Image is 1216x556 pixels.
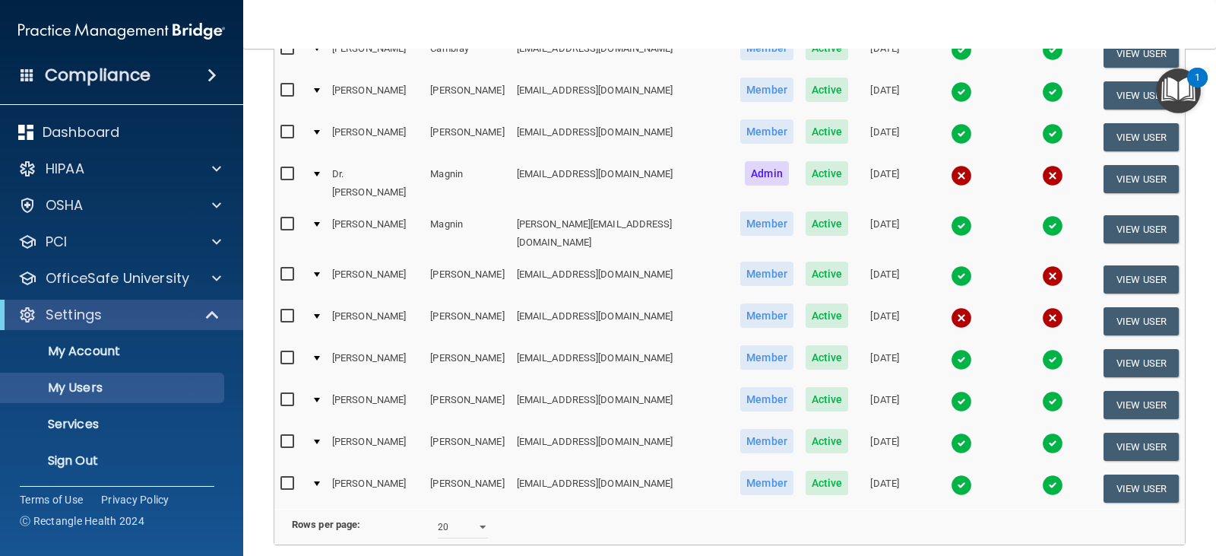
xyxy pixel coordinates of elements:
[326,426,424,468] td: [PERSON_NAME]
[806,429,849,453] span: Active
[326,342,424,384] td: [PERSON_NAME]
[511,33,735,75] td: [EMAIL_ADDRESS][DOMAIN_NAME]
[806,387,849,411] span: Active
[10,417,217,432] p: Services
[326,116,424,158] td: [PERSON_NAME]
[511,342,735,384] td: [EMAIL_ADDRESS][DOMAIN_NAME]
[740,211,793,236] span: Member
[951,81,972,103] img: tick.e7d51cea.svg
[424,300,510,342] td: [PERSON_NAME]
[745,161,789,186] span: Admin
[511,158,735,208] td: [EMAIL_ADDRESS][DOMAIN_NAME]
[511,426,735,468] td: [EMAIL_ADDRESS][DOMAIN_NAME]
[424,259,510,300] td: [PERSON_NAME]
[854,208,915,259] td: [DATE]
[18,233,221,251] a: PCI
[854,116,915,158] td: [DATE]
[326,208,424,259] td: [PERSON_NAME]
[740,262,793,286] span: Member
[951,265,972,287] img: tick.e7d51cea.svg
[10,380,217,396] p: My Users
[10,453,217,469] p: Sign Out
[1104,40,1179,68] button: View User
[740,387,793,411] span: Member
[424,208,510,259] td: Magnin
[18,196,221,214] a: OSHA
[18,16,225,46] img: PMB logo
[511,116,735,158] td: [EMAIL_ADDRESS][DOMAIN_NAME]
[740,36,793,60] span: Member
[740,78,793,102] span: Member
[46,196,84,214] p: OSHA
[1195,78,1200,97] div: 1
[1042,349,1063,370] img: tick.e7d51cea.svg
[1042,123,1063,145] img: tick.e7d51cea.svg
[951,123,972,145] img: tick.e7d51cea.svg
[18,306,220,324] a: Settings
[951,40,972,61] img: tick.e7d51cea.svg
[326,300,424,342] td: [PERSON_NAME]
[1104,349,1179,377] button: View User
[511,384,735,426] td: [EMAIL_ADDRESS][DOMAIN_NAME]
[740,303,793,328] span: Member
[854,300,915,342] td: [DATE]
[43,123,119,141] p: Dashboard
[806,262,849,286] span: Active
[424,116,510,158] td: [PERSON_NAME]
[806,303,849,328] span: Active
[740,119,793,144] span: Member
[511,259,735,300] td: [EMAIL_ADDRESS][DOMAIN_NAME]
[18,125,33,140] img: dashboard.aa5b2476.svg
[951,475,972,496] img: tick.e7d51cea.svg
[511,300,735,342] td: [EMAIL_ADDRESS][DOMAIN_NAME]
[951,349,972,370] img: tick.e7d51cea.svg
[1104,165,1179,193] button: View User
[854,384,915,426] td: [DATE]
[326,33,424,75] td: [PERSON_NAME]
[326,468,424,509] td: [PERSON_NAME]
[18,123,221,141] a: Dashboard
[326,158,424,208] td: Dr. [PERSON_NAME]
[424,468,510,509] td: [PERSON_NAME]
[101,492,169,507] a: Privacy Policy
[1104,81,1179,110] button: View User
[1042,307,1063,329] img: cross.ca9f0e7f.svg
[951,215,972,237] img: tick.e7d51cea.svg
[806,345,849,370] span: Active
[806,471,849,495] span: Active
[10,344,217,359] p: My Account
[326,384,424,426] td: [PERSON_NAME]
[951,433,972,454] img: tick.e7d51cea.svg
[1156,68,1201,113] button: Open Resource Center, 1 new notification
[1104,265,1179,294] button: View User
[424,75,510,116] td: [PERSON_NAME]
[1042,40,1063,61] img: tick.e7d51cea.svg
[806,36,849,60] span: Active
[806,119,849,144] span: Active
[806,161,849,186] span: Active
[20,492,83,507] a: Terms of Use
[740,471,793,495] span: Member
[511,75,735,116] td: [EMAIL_ADDRESS][DOMAIN_NAME]
[806,211,849,236] span: Active
[854,33,915,75] td: [DATE]
[20,513,144,529] span: Ⓒ Rectangle Health 2024
[854,259,915,300] td: [DATE]
[854,468,915,509] td: [DATE]
[740,429,793,453] span: Member
[1104,475,1179,503] button: View User
[45,65,150,86] h4: Compliance
[1042,433,1063,454] img: tick.e7d51cea.svg
[854,158,915,208] td: [DATE]
[951,307,972,329] img: cross.ca9f0e7f.svg
[1042,475,1063,496] img: tick.e7d51cea.svg
[292,519,360,530] b: Rows per page:
[854,342,915,384] td: [DATE]
[424,384,510,426] td: [PERSON_NAME]
[854,426,915,468] td: [DATE]
[511,468,735,509] td: [EMAIL_ADDRESS][DOMAIN_NAME]
[1104,433,1179,461] button: View User
[326,259,424,300] td: [PERSON_NAME]
[46,269,189,288] p: OfficeSafe University
[1104,123,1179,151] button: View User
